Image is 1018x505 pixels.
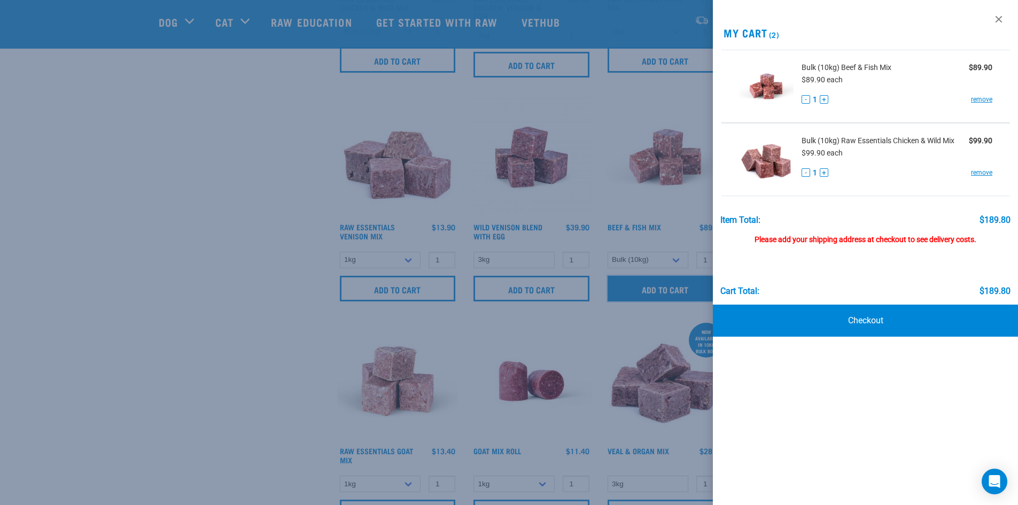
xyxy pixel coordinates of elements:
span: (2) [767,33,779,36]
span: 1 [813,167,817,178]
strong: $89.90 [969,63,992,72]
div: Open Intercom Messenger [982,469,1007,494]
span: 1 [813,94,817,105]
div: Item Total: [720,215,760,225]
button: - [802,95,810,104]
span: Bulk (10kg) Raw Essentials Chicken & Wild Mix [802,135,954,146]
div: Cart total: [720,286,759,296]
strong: $99.90 [969,136,992,145]
img: Beef & Fish Mix [739,59,794,114]
img: Raw Essentials Chicken & Wild Mix [739,132,794,187]
button: + [820,95,828,104]
button: - [802,168,810,177]
span: $89.90 each [802,75,843,84]
div: $189.80 [980,215,1011,225]
button: + [820,168,828,177]
div: Please add your shipping address at checkout to see delivery costs. [720,225,1011,244]
div: $189.80 [980,286,1011,296]
span: $99.90 each [802,149,843,157]
a: remove [971,168,992,177]
span: Bulk (10kg) Beef & Fish Mix [802,62,891,73]
a: remove [971,95,992,104]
